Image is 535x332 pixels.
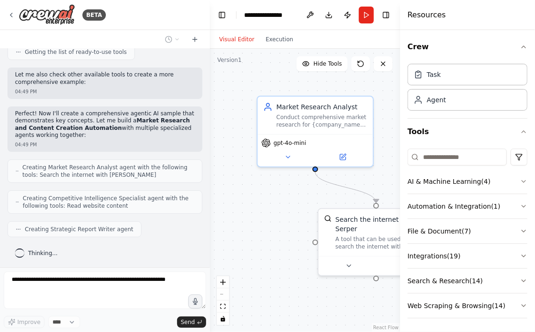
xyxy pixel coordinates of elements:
p: Let me also check other available tools to create a more comprehensive example: [15,71,195,86]
button: Start a new chat [187,34,202,45]
div: A tool that can be used to search the internet with a search_query. Supports different search typ... [335,235,428,250]
img: SerperDevTool [324,215,332,222]
img: Logo [19,4,75,25]
g: Edge from 5ddbb8c0-80fa-4de7-91ec-48ad82bf9d0b to 76eff2f4-acbb-4cc3-9750-c5f35a48ff76 [311,172,381,203]
div: Crew [408,60,528,118]
button: Hide right sidebar [379,8,393,22]
button: File & Document(7) [408,219,528,243]
div: Version 1 [217,56,242,64]
button: Send [177,317,206,328]
button: Integrations(19) [408,244,528,268]
button: Search & Research(14) [408,269,528,293]
button: Click to speak your automation idea [188,294,202,309]
span: Creating Competitive Intelligence Specialist agent with the following tools: Read website content [23,195,194,210]
h4: Resources [408,9,446,21]
button: AI & Machine Learning(4) [408,169,528,194]
div: Tools [408,145,528,326]
span: Creating Market Research Analyst agent with the following tools: Search the internet with [PERSON... [22,164,194,179]
button: Web Scraping & Browsing(14) [408,294,528,318]
button: Hide left sidebar [215,8,229,22]
div: Conduct comprehensive market research for {company_name} in the {industry} industry, analyzing ma... [276,113,367,128]
div: BETA [82,9,106,21]
button: Automation & Integration(1) [408,194,528,219]
button: Open in side panel [377,260,430,272]
button: zoom in [217,276,229,288]
button: Improve [4,316,45,328]
div: Search the internet with Serper [335,215,428,234]
nav: breadcrumb [244,10,291,20]
span: Getting the list of ready-to-use tools [25,48,127,56]
div: Task [427,70,441,79]
button: Crew [408,34,528,60]
div: Market Research AnalystConduct comprehensive market research for {company_name} in the {industry}... [257,96,374,167]
button: toggle interactivity [217,313,229,325]
button: Switch to previous chat [161,34,184,45]
span: Send [181,318,195,326]
button: Execution [260,34,299,45]
div: 04:49 PM [15,141,195,148]
span: Improve [17,318,40,326]
span: gpt-4o-mini [274,139,306,147]
div: Market Research Analyst [276,102,367,112]
button: Hide Tools [297,56,348,71]
p: Perfect! Now I'll create a comprehensive agentic AI sample that demonstrates key concepts. Let me... [15,110,195,139]
span: Creating Strategic Report Writer agent [25,226,134,233]
div: SerperDevToolSearch the internet with SerperA tool that can be used to search the internet with a... [318,208,435,276]
div: Agent [427,95,446,105]
span: Thinking... [28,249,58,257]
a: React Flow attribution [373,325,399,330]
div: 04:49 PM [15,88,195,95]
button: zoom out [217,288,229,301]
button: fit view [217,301,229,313]
span: Hide Tools [313,60,342,68]
button: Tools [408,119,528,145]
div: React Flow controls [217,276,229,325]
button: Visual Editor [214,34,260,45]
button: Open in side panel [316,151,369,163]
strong: Market Research and Content Creation Automation [15,117,190,131]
